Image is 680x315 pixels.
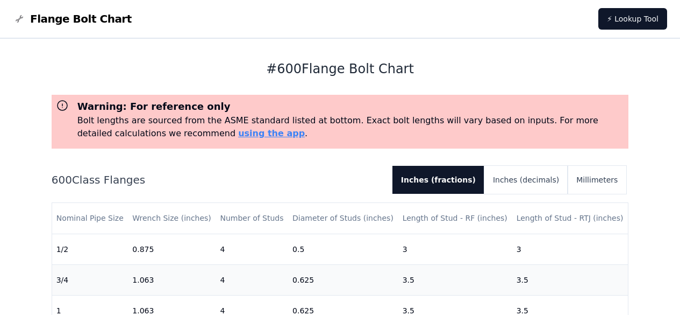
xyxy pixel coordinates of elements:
[77,99,625,114] h3: Warning: For reference only
[288,203,398,234] th: Diameter of Studs (inches)
[288,264,398,295] td: 0.625
[52,60,629,78] h1: # 600 Flange Bolt Chart
[216,234,288,264] td: 4
[484,166,568,194] button: Inches (decimals)
[288,234,398,264] td: 0.5
[398,264,512,295] td: 3.5
[512,264,628,295] td: 3.5
[512,203,628,234] th: Length of Stud - RTJ (inches)
[52,264,128,295] td: 3/4
[128,234,216,264] td: 0.875
[216,264,288,295] td: 4
[52,234,128,264] td: 1/2
[398,234,512,264] td: 3
[568,166,626,194] button: Millimeters
[77,114,625,140] p: Bolt lengths are sourced from the ASME standard listed at bottom. Exact bolt lengths will vary ba...
[398,203,512,234] th: Length of Stud - RF (inches)
[598,8,667,30] a: ⚡ Lookup Tool
[13,11,132,26] a: Flange Bolt Chart LogoFlange Bolt Chart
[238,128,305,138] a: using the app
[392,166,484,194] button: Inches (fractions)
[52,172,384,187] h2: 600 Class Flanges
[216,203,288,234] th: Number of Studs
[52,203,128,234] th: Nominal Pipe Size
[128,264,216,295] td: 1.063
[30,11,132,26] span: Flange Bolt Chart
[13,12,26,25] img: Flange Bolt Chart Logo
[512,234,628,264] td: 3
[128,203,216,234] th: Wrench Size (inches)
